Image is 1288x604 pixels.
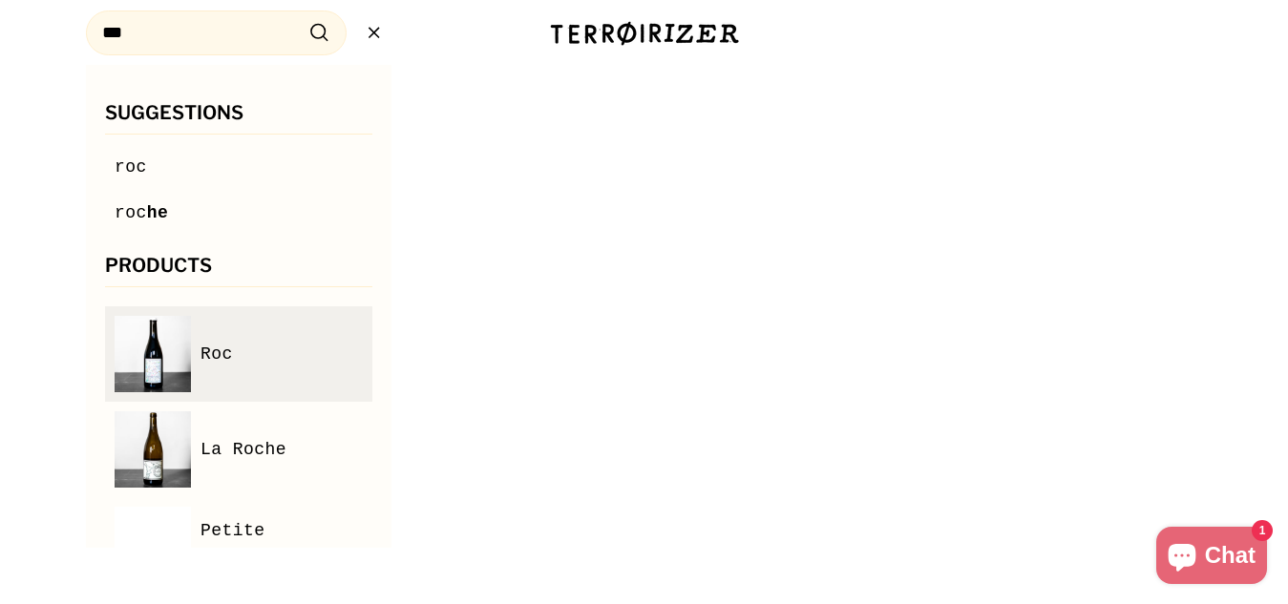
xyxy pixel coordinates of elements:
mark: roc [115,157,147,177]
inbox-online-store-chat: Shopify online store chat [1151,527,1273,589]
mark: roc [115,203,147,222]
a: La Roche La Roche [115,411,363,488]
img: Roc [115,316,191,392]
span: Roc [201,341,233,368]
a: Petite Jeanne Petite [PERSON_NAME] [115,507,363,583]
img: La Roche [115,411,191,488]
span: Petite [PERSON_NAME] [201,517,363,573]
h3: Products [105,256,372,287]
a: roche [115,199,363,227]
span: he [147,203,169,222]
a: Roc Roc [115,316,363,392]
h3: Suggestions [105,103,372,135]
a: roc [115,154,363,181]
span: La Roche [201,436,286,464]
